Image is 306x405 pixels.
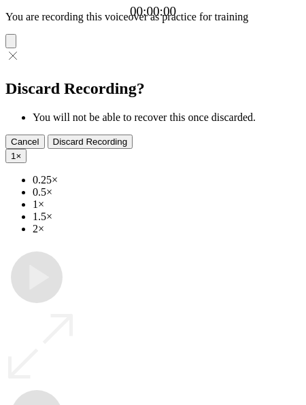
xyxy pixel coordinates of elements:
li: 1.5× [33,211,301,223]
button: Discard Recording [48,135,133,149]
button: 1× [5,149,27,163]
li: 0.5× [33,186,301,198]
li: You will not be able to recover this once discarded. [33,111,301,124]
span: 1 [11,151,16,161]
li: 2× [33,223,301,235]
a: 00:00:00 [130,4,176,19]
button: Cancel [5,135,45,149]
li: 1× [33,198,301,211]
h2: Discard Recording? [5,80,301,98]
li: 0.25× [33,174,301,186]
p: You are recording this voiceover as practice for training [5,11,301,23]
